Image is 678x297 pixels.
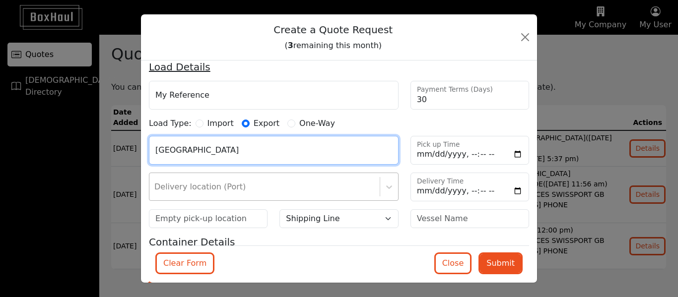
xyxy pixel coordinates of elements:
[284,41,287,50] span: (
[149,136,399,165] input: Pick up Location
[288,41,293,50] span: 3
[149,22,517,52] h1: Create a Quote Request
[149,81,399,110] input: My Reference
[410,209,529,228] input: Vessel Name
[157,254,213,273] button: Clear Form
[410,173,529,201] input: Delivery Time
[410,136,529,165] input: Pick up Time
[293,41,382,50] span: remaining this month)
[436,254,471,273] button: Close
[149,236,529,248] h5: Container Details
[149,209,268,228] input: Empty pick-up location
[517,29,533,45] button: Close
[207,118,234,129] label: Import
[149,61,529,73] h5: Load Details
[410,81,529,110] input: Payment Terms
[254,118,279,129] label: Export
[299,118,335,129] label: One-Way
[149,119,192,128] h6: Load Type:
[480,254,521,273] button: Submit
[279,209,398,228] select: Select a shipping line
